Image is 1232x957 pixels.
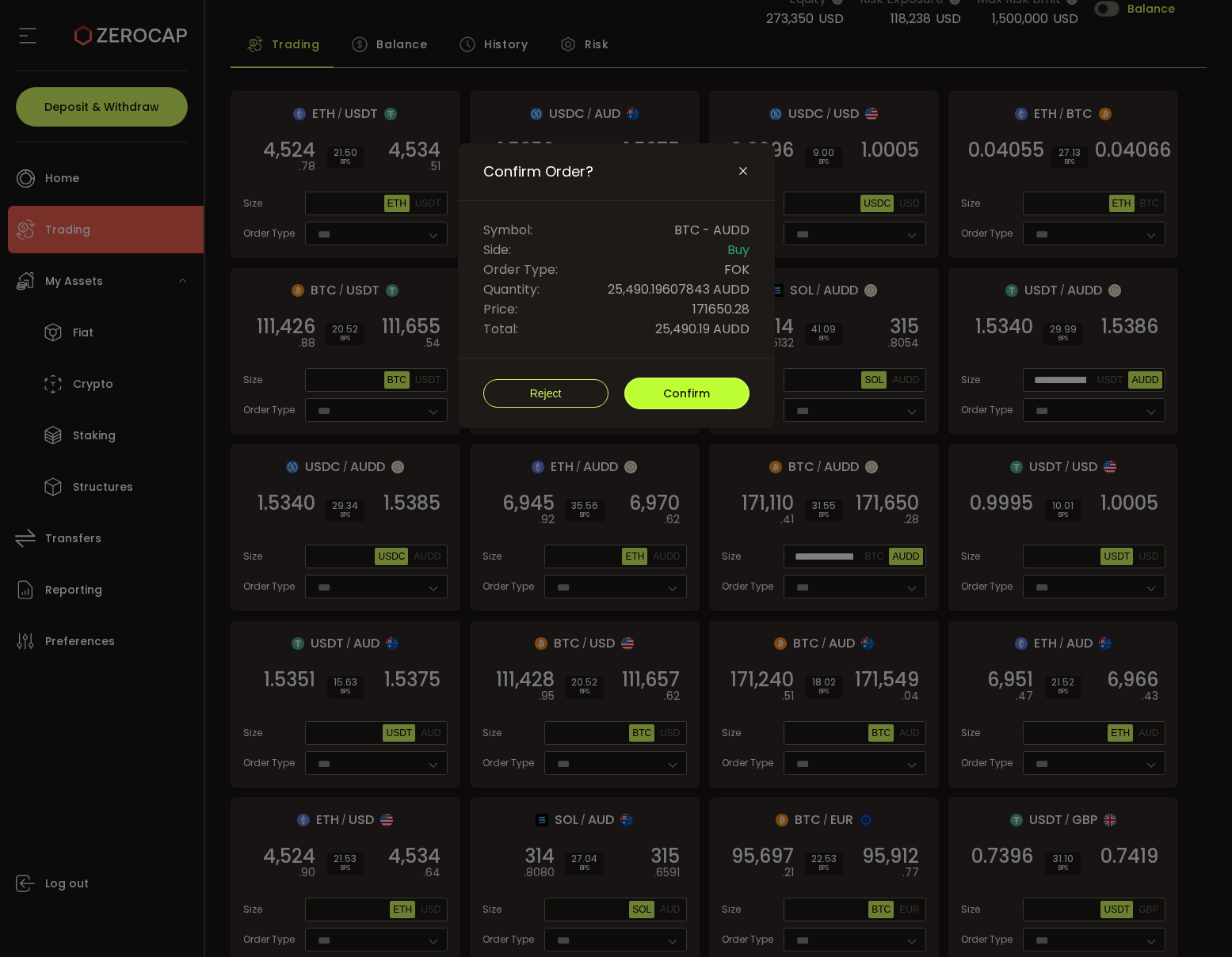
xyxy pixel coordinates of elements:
[483,319,518,339] span: Total:
[737,165,749,179] button: Close
[483,162,593,181] span: Confirm Order?
[724,260,749,279] span: FOK
[483,279,540,299] span: Quantity:
[530,387,562,400] span: Reject
[663,385,710,401] span: Confirm
[1043,786,1232,957] iframe: Chat Widget
[624,378,749,409] button: Confirm
[483,220,532,240] span: Symbol:
[483,299,517,319] span: Price:
[608,279,749,299] span: 25,490.19607843 AUDD
[692,299,749,319] span: 171650.28
[483,379,608,408] button: Reject
[483,260,558,279] span: Order Type:
[483,240,511,260] span: Side:
[655,319,749,339] span: 25,490.19 AUDD
[674,220,749,240] span: BTC - AUDD
[727,240,749,260] span: Buy
[458,143,775,428] div: Confirm Order?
